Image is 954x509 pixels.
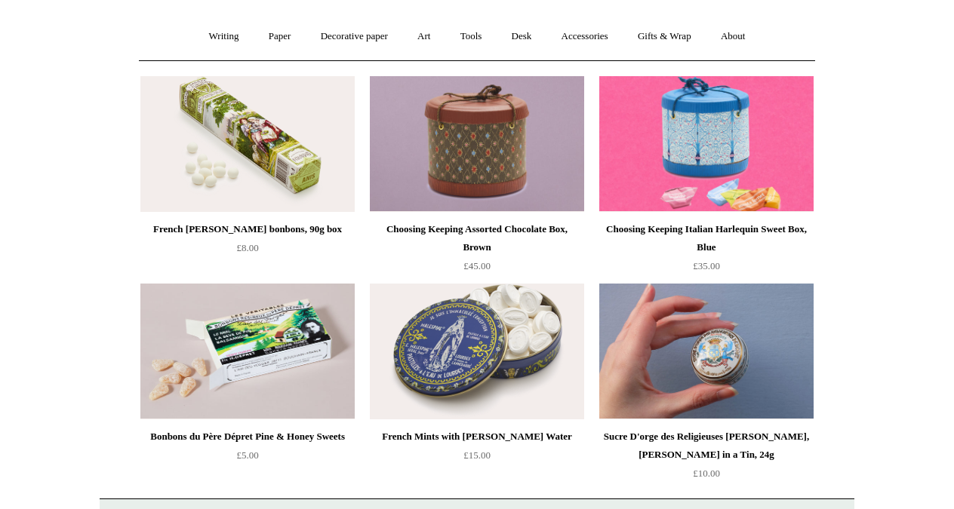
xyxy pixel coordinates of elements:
a: French Mints with [PERSON_NAME] Water £15.00 [370,428,584,489]
span: £8.00 [236,242,258,253]
a: French Anis de Flavigny bonbons, 90g box French Anis de Flavigny bonbons, 90g box [140,76,355,212]
img: French Anis de Flavigny bonbons, 90g box [140,76,355,212]
div: Sucre D'orge des Religieuses [PERSON_NAME], [PERSON_NAME] in a Tin, 24g [603,428,810,464]
img: French Mints with Lourdes Water [370,284,584,419]
a: Writing [195,17,253,57]
a: Paper [255,17,305,57]
img: Bonbons du Père Dépret Pine & Honey Sweets [140,284,355,419]
a: Sucre D'orge des Religieuses de Moret, Barley Sweets in a Tin, 24g Sucre D'orge des Religieuses d... [599,284,814,419]
div: French [PERSON_NAME] bonbons, 90g box [144,220,351,238]
div: Choosing Keeping Assorted Chocolate Box, Brown [374,220,580,256]
a: Bonbons du Père Dépret Pine & Honey Sweets Bonbons du Père Dépret Pine & Honey Sweets [140,284,355,419]
div: Choosing Keeping Italian Harlequin Sweet Box, Blue [603,220,810,256]
a: Art [404,17,444,57]
a: Choosing Keeping Italian Harlequin Sweet Box, Blue Choosing Keeping Italian Harlequin Sweet Box, ... [599,76,814,212]
div: French Mints with [PERSON_NAME] Water [374,428,580,446]
span: £5.00 [236,449,258,461]
a: Desk [498,17,546,57]
a: French Mints with Lourdes Water French Mints with Lourdes Water [370,284,584,419]
span: £15.00 [463,449,491,461]
span: £35.00 [693,260,720,271]
a: Bonbons du Père Dépret Pine & Honey Sweets £5.00 [140,428,355,489]
img: Choosing Keeping Italian Harlequin Sweet Box, Blue [599,76,814,212]
a: Gifts & Wrap [624,17,705,57]
a: Sucre D'orge des Religieuses [PERSON_NAME], [PERSON_NAME] in a Tin, 24g £10.00 [599,428,814,489]
a: Choosing Keeping Assorted Chocolate Box, Brown Choosing Keeping Assorted Chocolate Box, Brown [370,76,584,212]
span: £10.00 [693,468,720,479]
a: Decorative paper [307,17,402,57]
span: £45.00 [463,260,491,271]
img: Choosing Keeping Assorted Chocolate Box, Brown [370,76,584,212]
a: Choosing Keeping Italian Harlequin Sweet Box, Blue £35.00 [599,220,814,282]
a: About [707,17,759,57]
a: Accessories [548,17,622,57]
div: Bonbons du Père Dépret Pine & Honey Sweets [144,428,351,446]
a: Choosing Keeping Assorted Chocolate Box, Brown £45.00 [370,220,584,282]
a: French [PERSON_NAME] bonbons, 90g box £8.00 [140,220,355,282]
img: Sucre D'orge des Religieuses de Moret, Barley Sweets in a Tin, 24g [599,284,814,419]
a: Tools [447,17,496,57]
